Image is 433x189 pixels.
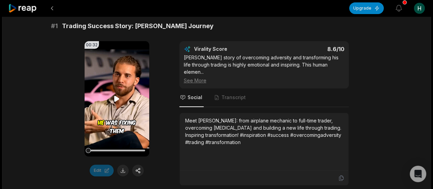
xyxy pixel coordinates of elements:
[62,21,214,31] span: Trading Success Story: [PERSON_NAME] Journey
[271,46,344,52] div: 8.6 /10
[221,94,246,101] span: Transcript
[184,54,344,84] div: [PERSON_NAME] story of overcoming adversity and transforming his life through trading is highly e...
[85,41,149,156] video: Your browser does not support mp4 format.
[410,166,426,182] div: Open Intercom Messenger
[185,117,343,146] div: Meet [PERSON_NAME]: from airplane mechanic to full-time trader, overcoming [MEDICAL_DATA] and bui...
[90,165,114,176] button: Edit
[349,2,384,14] button: Upgrade
[194,46,268,52] div: Virality Score
[188,94,202,101] span: Social
[51,21,58,31] span: # 1
[179,88,349,107] nav: Tabs
[184,77,344,84] div: See More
